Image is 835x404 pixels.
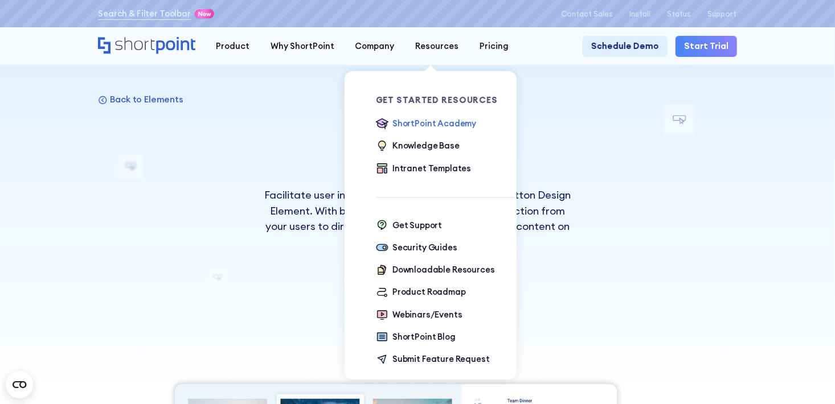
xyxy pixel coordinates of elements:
a: Search & Filter Toolbar [98,7,191,20]
iframe: Chat Widget [778,349,835,404]
button: Open CMP widget [6,371,33,398]
a: Security Guides [376,241,457,255]
a: Contact Sales [561,10,613,18]
a: Back to Elements [98,94,183,105]
div: Security Guides [392,241,457,254]
a: Product [206,36,260,57]
a: Pricing [469,36,519,57]
div: Resources [415,40,459,52]
div: Webinars/Events [392,308,462,321]
a: Downloadable Resources [376,263,495,278]
a: Start Trial [676,36,736,57]
p: Facilitate user interaction on your page with the Button Design Element. With buttons, you can ef... [261,187,574,250]
a: Resources [405,36,469,57]
div: Company [355,40,395,52]
div: Get Support [392,219,442,232]
a: ShortPoint Blog [376,331,456,345]
a: Schedule Demo [583,36,667,57]
div: Product Roadmap [392,286,466,298]
div: Pricing [480,40,509,52]
div: Submit Feature Request [392,353,490,365]
a: Intranet Templates [376,162,472,176]
a: Get Support [376,219,443,233]
a: Product Roadmap [376,286,466,300]
a: Knowledge Base [376,139,460,154]
a: Company [345,36,405,57]
div: ShortPoint Blog [392,331,456,343]
div: Product [216,40,249,52]
div: Get Started Resources [376,96,515,105]
div: Intranet Templates [392,162,471,175]
div: Knowledge Base [392,139,460,152]
a: Support [708,10,737,18]
div: ShortPoint Academy [392,117,476,130]
a: Home [98,37,195,55]
h1: Button [261,138,574,179]
div: Works With: [261,275,574,283]
a: ShortPoint Academy [376,117,477,131]
div: Downloadable Resources [392,263,495,276]
div: Why ShortPoint [271,40,334,52]
a: Submit Feature Request [376,353,490,367]
a: Install [629,10,650,18]
p: Back to Elements [110,94,183,105]
a: Webinars/Events [376,308,462,323]
a: Why ShortPoint [260,36,345,57]
a: Status [667,10,691,18]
